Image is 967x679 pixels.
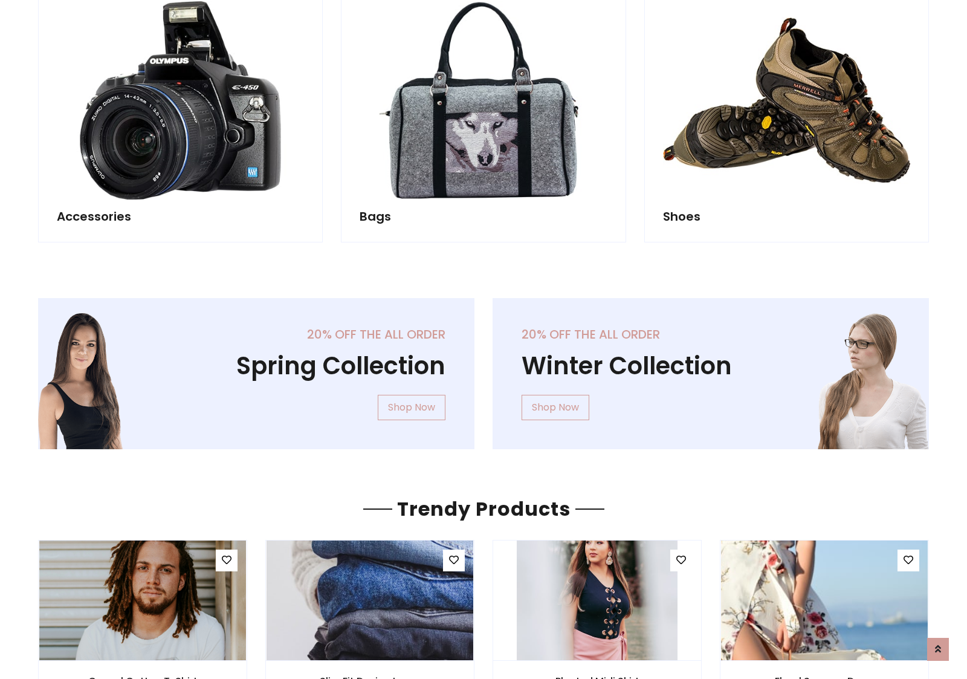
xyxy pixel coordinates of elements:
[663,209,910,224] h5: Shoes
[57,209,304,224] h5: Accessories
[522,395,589,420] a: Shop Now
[360,209,607,224] h5: Bags
[522,351,900,380] h1: Winter Collection
[392,495,575,522] span: Trendy Products
[67,327,445,342] h5: 20% off the all order
[67,351,445,380] h1: Spring Collection
[378,395,445,420] a: Shop Now
[522,327,900,342] h5: 20% off the all order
